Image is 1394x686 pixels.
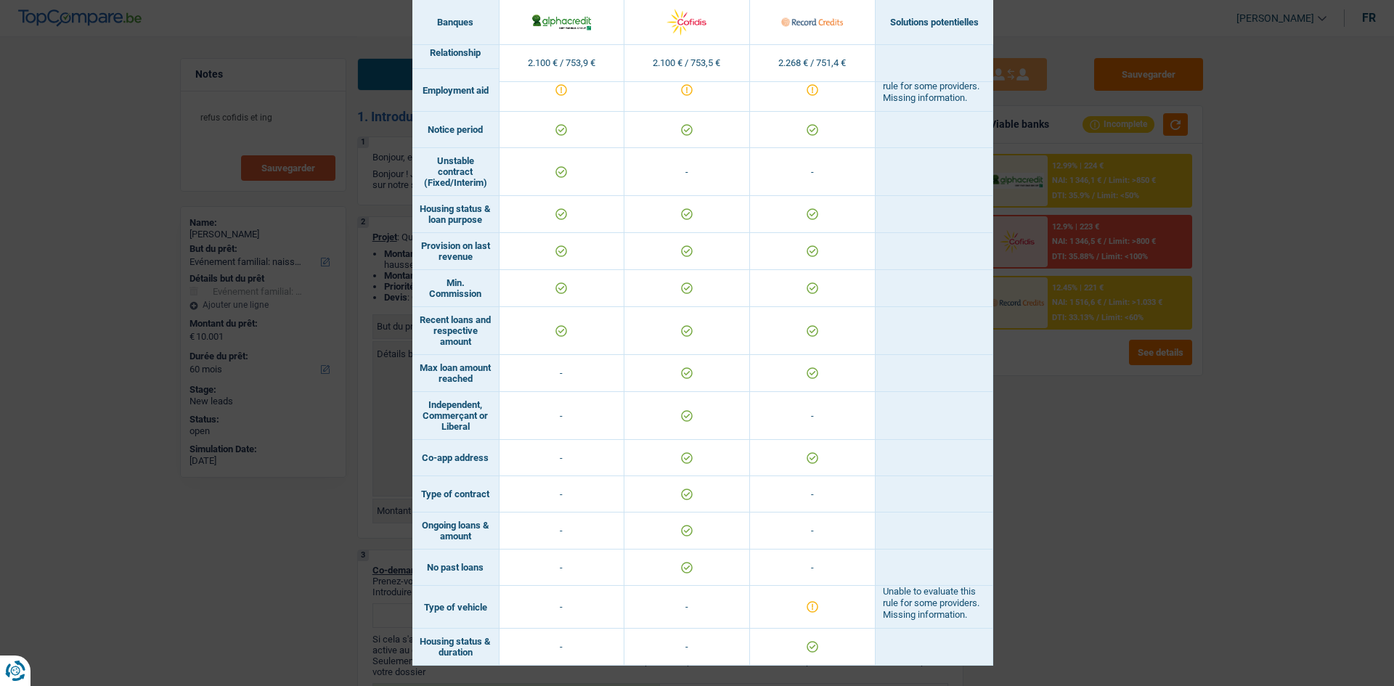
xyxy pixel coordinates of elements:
[412,392,500,440] td: Independent, Commerçant or Liberal
[412,307,500,355] td: Recent loans and respective amount
[624,629,750,666] td: -
[412,550,500,586] td: No past loans
[500,392,625,440] td: -
[750,476,876,513] td: -
[412,355,500,392] td: Max loan amount reached
[750,550,876,586] td: -
[750,513,876,550] td: -
[500,440,625,476] td: -
[412,476,500,513] td: Type of contract
[624,45,750,82] td: 2.100 € / 753,5 €
[750,148,876,196] td: -
[531,12,592,31] img: AlphaCredit
[500,586,625,629] td: -
[412,148,500,196] td: Unstable contract (Fixed/Interim)
[412,112,500,148] td: Notice period
[500,355,625,392] td: -
[656,7,717,38] img: Cofidis
[412,26,500,69] td: Bank Relationship
[624,148,750,196] td: -
[412,440,500,476] td: Co-app address
[500,629,625,666] td: -
[412,586,500,629] td: Type of vehicle
[750,392,876,440] td: -
[500,550,625,586] td: -
[781,7,843,38] img: Record Credits
[412,513,500,550] td: Ongoing loans & amount
[624,586,750,629] td: -
[412,233,500,270] td: Provision on last revenue
[412,629,500,666] td: Housing status & duration
[412,270,500,307] td: Min. Commission
[500,476,625,513] td: -
[876,69,993,112] td: Unable to evaluate this rule for some providers. Missing information.
[412,196,500,233] td: Housing status & loan purpose
[500,45,625,82] td: 2.100 € / 753,9 €
[750,45,876,82] td: 2.268 € / 751,4 €
[412,69,500,112] td: Employment aid
[500,513,625,550] td: -
[876,586,993,629] td: Unable to evaluate this rule for some providers. Missing information.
